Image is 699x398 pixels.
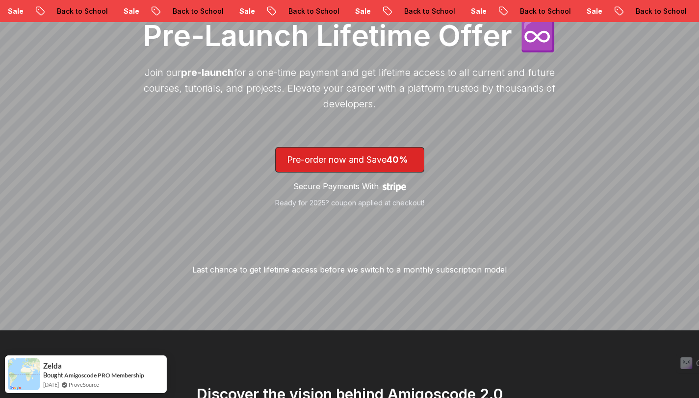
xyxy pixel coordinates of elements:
p: Ready for 2025? coupon applied at checkout! [275,198,424,208]
span: pre-launch [181,67,233,78]
p: Back to School [527,6,594,16]
a: ProveSource [69,380,99,389]
span: Bought [43,371,63,379]
p: Back to School [64,6,131,16]
a: lifetime-access [275,147,424,208]
p: Back to School [412,6,478,16]
span: [DATE] [43,380,59,389]
p: Secure Payments With [293,180,379,192]
a: Amigoscode PRO Membership [64,371,144,379]
p: Back to School [296,6,362,16]
p: Sale [15,6,47,16]
p: Sale [362,6,394,16]
span: 40% [387,154,408,165]
span: Zelda [43,362,62,370]
p: Last chance to get lifetime access before we switch to a monthly subscription model [192,264,507,275]
p: Pre-order now and Save [287,153,413,167]
p: Sale [247,6,278,16]
p: Sale [478,6,510,16]
p: Back to School [180,6,247,16]
p: Sale [594,6,625,16]
p: Sale [131,6,162,16]
img: provesource social proof notification image [8,358,40,390]
p: Join our for a one-time payment and get lifetime access to all current and future courses, tutori... [139,65,561,112]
